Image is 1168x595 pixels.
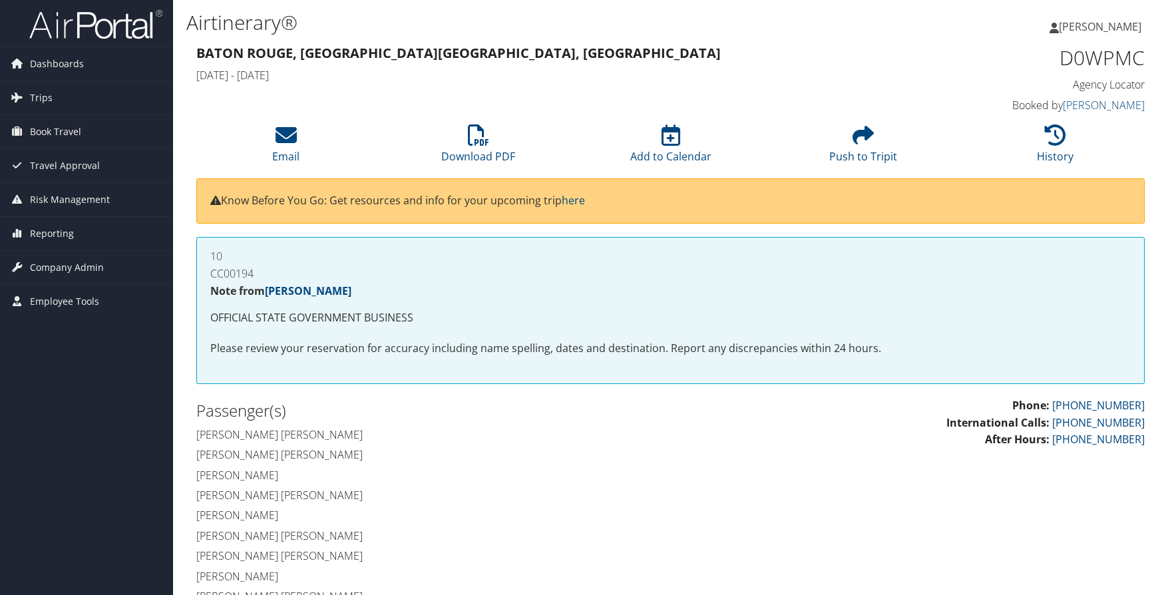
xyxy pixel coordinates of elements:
[196,569,661,584] h4: [PERSON_NAME]
[196,528,661,543] h4: [PERSON_NAME] [PERSON_NAME]
[946,415,1050,430] strong: International Calls:
[196,548,661,563] h4: [PERSON_NAME] [PERSON_NAME]
[1063,98,1145,112] a: [PERSON_NAME]
[210,251,1131,262] h4: 10
[196,68,902,83] h4: [DATE] - [DATE]
[30,149,100,182] span: Travel Approval
[1052,432,1145,447] a: [PHONE_NUMBER]
[1059,19,1141,34] span: [PERSON_NAME]
[922,77,1145,92] h4: Agency Locator
[30,115,81,148] span: Book Travel
[196,508,661,522] h4: [PERSON_NAME]
[30,251,104,284] span: Company Admin
[196,427,661,442] h4: [PERSON_NAME] [PERSON_NAME]
[630,132,711,164] a: Add to Calendar
[210,284,351,298] strong: Note from
[829,132,897,164] a: Push to Tripit
[30,47,84,81] span: Dashboards
[1050,7,1155,47] a: [PERSON_NAME]
[196,488,661,502] h4: [PERSON_NAME] [PERSON_NAME]
[196,399,661,422] h2: Passenger(s)
[196,468,661,483] h4: [PERSON_NAME]
[29,9,162,40] img: airportal-logo.png
[210,192,1131,210] p: Know Before You Go: Get resources and info for your upcoming trip
[1037,132,1073,164] a: History
[30,183,110,216] span: Risk Management
[272,132,299,164] a: Email
[30,285,99,318] span: Employee Tools
[30,81,53,114] span: Trips
[210,268,1131,279] h4: CC00194
[562,193,585,208] a: here
[210,340,1131,357] p: Please review your reservation for accuracy including name spelling, dates and destination. Repor...
[1052,398,1145,413] a: [PHONE_NUMBER]
[1052,415,1145,430] a: [PHONE_NUMBER]
[210,309,1131,327] p: OFFICIAL STATE GOVERNMENT BUSINESS
[265,284,351,298] a: [PERSON_NAME]
[30,217,74,250] span: Reporting
[922,44,1145,72] h1: D0WPMC
[1012,398,1050,413] strong: Phone:
[196,447,661,462] h4: [PERSON_NAME] [PERSON_NAME]
[186,9,832,37] h1: Airtinerary®
[922,98,1145,112] h4: Booked by
[196,44,721,62] strong: Baton Rouge, [GEOGRAPHIC_DATA] [GEOGRAPHIC_DATA], [GEOGRAPHIC_DATA]
[985,432,1050,447] strong: After Hours:
[441,132,515,164] a: Download PDF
